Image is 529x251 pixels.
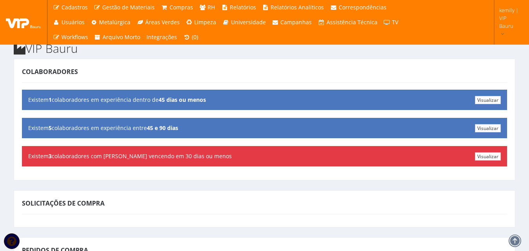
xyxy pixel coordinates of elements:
a: Arquivo Morto [91,30,144,45]
span: TV [392,18,398,26]
a: Visualizar [475,152,501,161]
span: Correspondências [339,4,386,11]
b: 1 [49,96,52,103]
span: Campanhas [280,18,312,26]
div: Existem colaboradores em experiência dentro de [22,90,507,110]
a: Campanhas [269,15,315,30]
img: logo [6,16,41,28]
a: Metalúrgica [88,15,134,30]
span: Workflows [61,33,88,41]
span: Solicitações de Compra [22,199,105,208]
div: Existem colaboradores em experiência entre [22,118,507,138]
b: 45 e 90 dias [147,124,178,132]
div: Existem colaboradores com [PERSON_NAME] vencendo em 30 dias ou menos [22,146,507,166]
span: Arquivo Morto [103,33,140,41]
a: Workflows [50,30,91,45]
span: Relatórios Analíticos [271,4,324,11]
span: Relatórios [230,4,256,11]
span: Cadastros [61,4,88,11]
b: 5 [49,124,52,132]
a: Integrações [143,30,180,45]
span: Colaboradores [22,67,78,76]
a: Visualizar [475,96,501,104]
a: Áreas Verdes [134,15,183,30]
span: RH [208,4,215,11]
b: 45 dias ou menos [159,96,206,103]
a: Visualizar [475,124,501,132]
span: Usuários [61,18,85,26]
span: Assistência Técnica [327,18,377,26]
a: Limpeza [183,15,220,30]
h2: VIP Bauru [14,42,515,55]
span: Gestão de Materiais [102,4,155,11]
span: Integrações [146,33,177,41]
b: 3 [49,152,52,160]
a: Universidade [219,15,269,30]
span: Compras [170,4,193,11]
span: Metalúrgica [99,18,130,26]
span: kemilly | VIP Bauru [499,6,519,30]
span: Universidade [231,18,266,26]
span: (0) [192,33,198,41]
a: (0) [180,30,201,45]
a: TV [381,15,402,30]
a: Assistência Técnica [315,15,381,30]
span: Limpeza [194,18,216,26]
a: Usuários [50,15,88,30]
span: Áreas Verdes [145,18,180,26]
